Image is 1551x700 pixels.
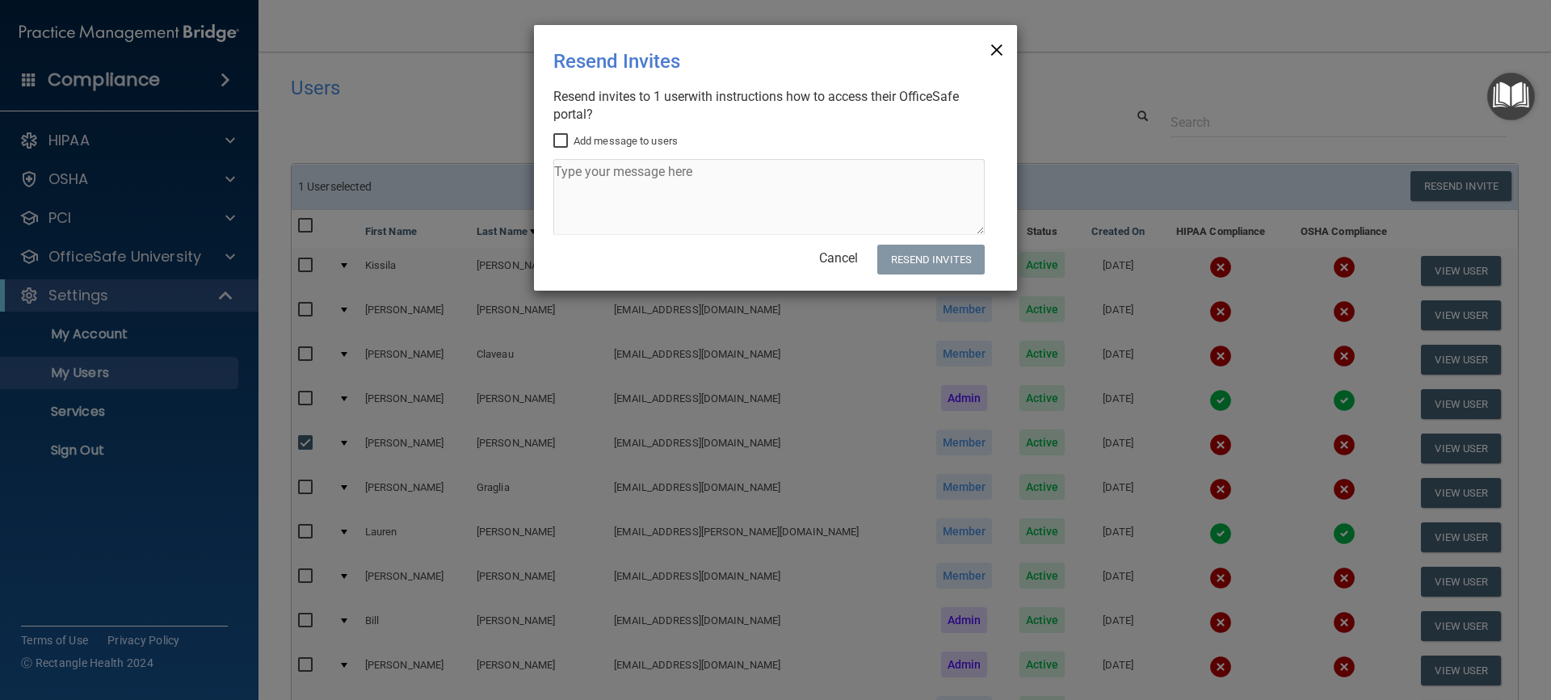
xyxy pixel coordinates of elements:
[553,132,678,151] label: Add message to users
[1487,73,1535,120] button: Open Resource Center
[553,135,572,148] input: Add message to users
[819,250,858,266] a: Cancel
[990,31,1004,64] span: ×
[877,245,985,275] button: Resend Invites
[553,38,931,85] div: Resend Invites
[553,88,985,124] div: Resend invites to 1 user with instructions how to access their OfficeSafe portal?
